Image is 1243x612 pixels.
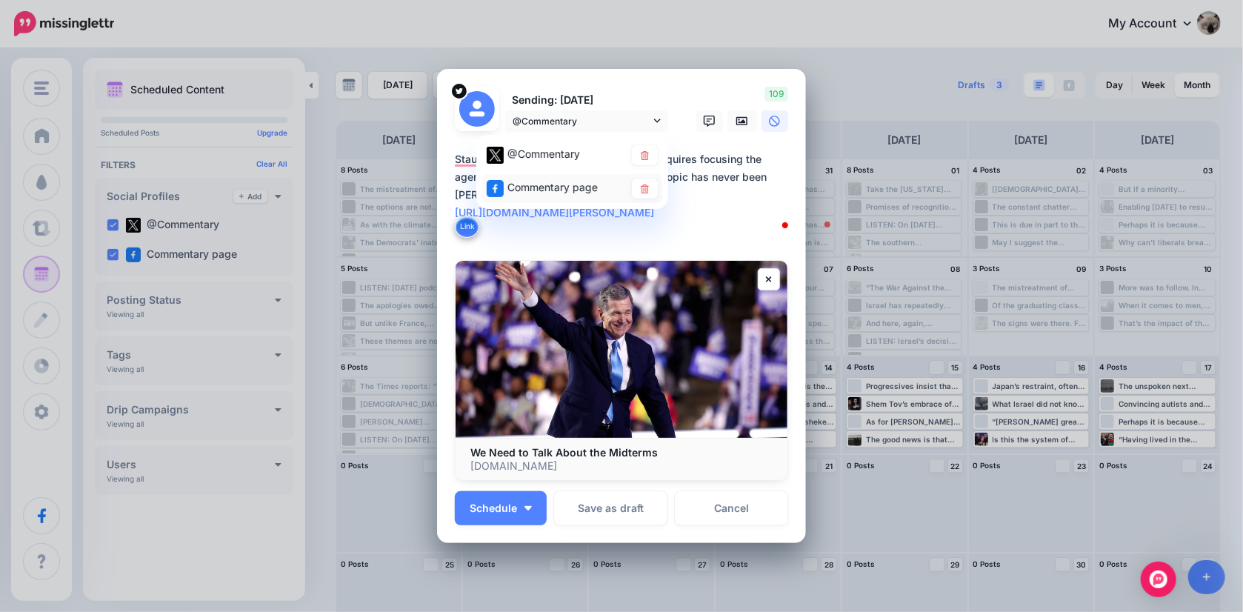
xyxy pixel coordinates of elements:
[456,261,787,438] img: We Need to Talk About the Midterms
[455,216,479,238] button: Link
[513,113,650,129] span: @Commentary
[470,459,773,473] p: [DOMAIN_NAME]
[505,110,668,132] a: @Commentary
[507,147,580,160] span: @Commentary
[470,446,658,459] b: We Need to Talk About the Midterms
[554,491,667,525] button: Save as draft
[455,491,547,525] button: Schedule
[524,506,532,510] img: arrow-down-white.png
[764,87,788,102] span: 109
[507,181,598,193] span: Commentary page
[505,92,668,109] p: Sending: [DATE]
[487,147,504,164] img: twitter-square.png
[675,491,788,525] a: Cancel
[455,150,796,239] textarea: To enrich screen reader interactions, please activate Accessibility in Grammarly extension settings
[470,503,517,513] span: Schedule
[455,150,796,222] div: Staunching losses among independents requires focusing the agenda on lowering costs. But staying ...
[1141,562,1176,597] div: Open Intercom Messenger
[487,180,504,197] img: facebook-square.png
[459,91,495,127] img: user_default_image.png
